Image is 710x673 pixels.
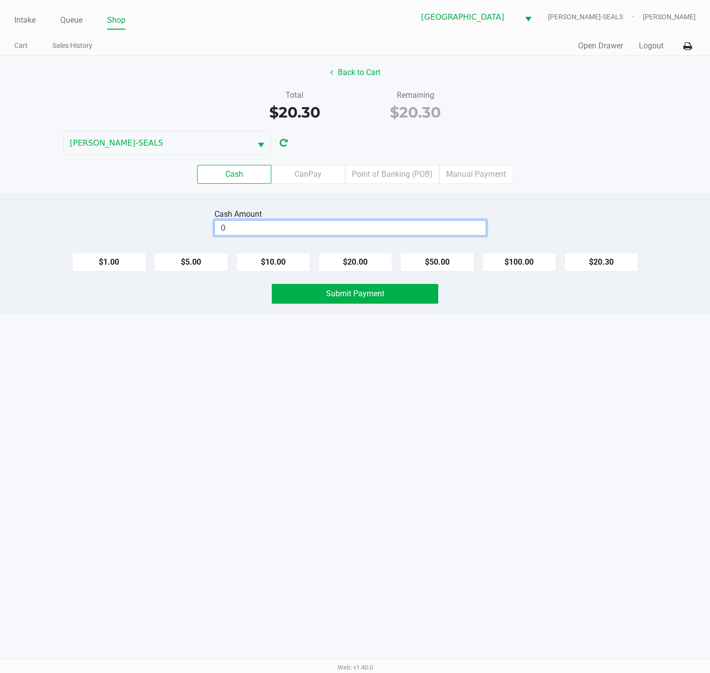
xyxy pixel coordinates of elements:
[154,253,228,272] button: $5.00
[639,40,664,52] button: Logout
[242,89,348,101] div: Total
[72,253,146,272] button: $1.00
[439,165,513,184] label: Manual Payment
[326,289,384,298] span: Submit Payment
[578,40,623,52] button: Open Drawer
[60,13,83,27] a: Queue
[107,13,125,27] a: Shop
[421,11,513,23] span: [GEOGRAPHIC_DATA]
[482,253,556,272] button: $100.00
[14,40,28,52] a: Cart
[643,12,696,22] span: [PERSON_NAME]
[519,5,538,29] button: Select
[242,101,348,123] div: $20.30
[272,284,438,304] button: Submit Payment
[236,253,310,272] button: $10.00
[337,664,373,671] span: Web: v1.40.0
[400,253,474,272] button: $50.00
[548,12,643,22] span: [PERSON_NAME]-SEALS
[324,63,387,82] button: Back to Cart
[318,253,392,272] button: $20.00
[345,165,439,184] label: Point of Banking (POB)
[271,165,345,184] label: CanPay
[363,89,469,101] div: Remaining
[70,137,246,149] span: [PERSON_NAME]-SEALS
[363,101,469,123] div: $20.30
[14,13,36,27] a: Intake
[52,40,92,52] a: Sales History
[251,131,270,155] button: Select
[214,208,266,220] div: Cash Amount
[564,253,638,272] button: $20.30
[197,165,271,184] label: Cash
